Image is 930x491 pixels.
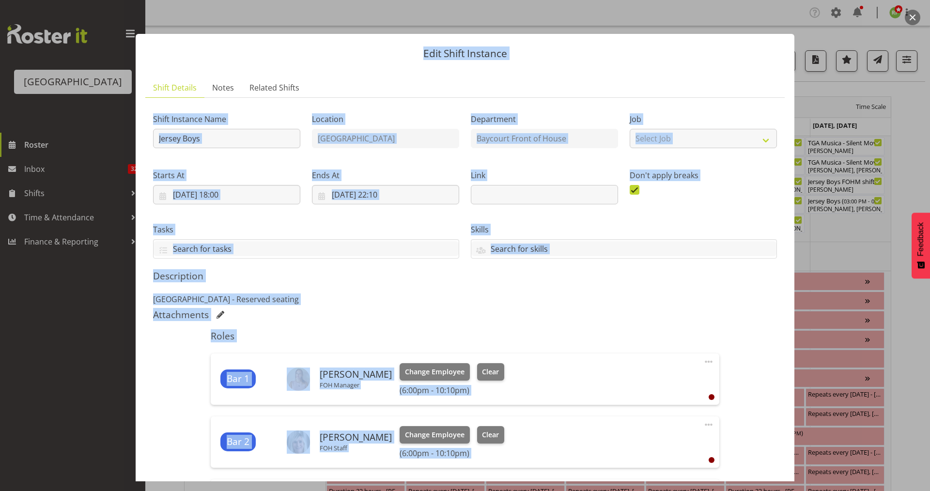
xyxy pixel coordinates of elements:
span: Change Employee [405,430,465,440]
div: User is clocked out [709,457,714,463]
label: Job [630,113,777,125]
p: Edit Shift Instance [145,48,785,59]
button: Change Employee [400,426,470,444]
span: Bar 1 [227,372,249,386]
button: Change Employee [400,363,470,381]
p: FOH Manager [320,381,392,389]
input: Click to select... [153,185,300,204]
img: emma-transom33b4b5d0d8a287b4a8e5b92429773aa8.png [287,430,310,454]
h5: Roles [211,330,719,342]
span: Shift Details [153,82,197,93]
h6: [PERSON_NAME] [320,369,392,380]
button: Clear [477,363,505,381]
h6: (6:00pm - 10:10pm) [400,385,504,395]
input: Shift Instance Name [153,129,300,148]
div: User is clocked out [709,394,714,400]
label: Department [471,113,618,125]
label: Location [312,113,459,125]
label: Tasks [153,224,459,235]
label: Ends At [312,169,459,181]
span: Clear [482,367,499,377]
input: Click to select... [312,185,459,204]
label: Skills [471,224,777,235]
h5: Description [153,270,777,282]
p: [GEOGRAPHIC_DATA] - Reserved seating [153,293,777,305]
h6: [PERSON_NAME] [320,432,392,443]
span: Change Employee [405,367,465,377]
label: Shift Instance Name [153,113,300,125]
img: robin-hendriksb495c7a755c18146707cbd5c66f5c346.png [287,368,310,391]
span: Related Shifts [249,82,299,93]
input: Search for skills [471,241,776,256]
span: Notes [212,82,234,93]
label: Don't apply breaks [630,169,777,181]
button: Feedback - Show survey [912,213,930,278]
p: FOH Staff [320,444,392,452]
h5: Attachments [153,309,209,321]
label: Link [471,169,618,181]
label: Starts At [153,169,300,181]
input: Search for tasks [154,241,459,256]
span: Bar 2 [227,435,249,449]
button: Clear [477,426,505,444]
h6: (6:00pm - 10:10pm) [400,448,504,458]
span: Clear [482,430,499,440]
span: Feedback [916,222,925,256]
